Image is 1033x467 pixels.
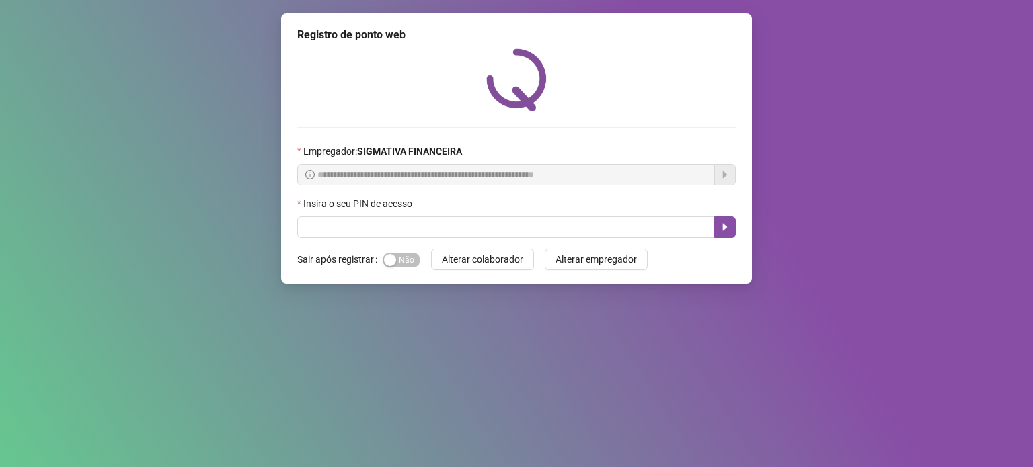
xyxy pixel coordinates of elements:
[442,252,523,267] span: Alterar colaborador
[303,144,462,159] span: Empregador :
[545,249,648,270] button: Alterar empregador
[720,222,730,232] span: caret-right
[431,249,534,270] button: Alterar colaborador
[297,27,736,43] div: Registro de ponto web
[486,48,547,111] img: QRPoint
[357,146,462,157] strong: SIGMATIVA FINANCEIRA
[297,249,383,270] label: Sair após registrar
[305,170,315,179] span: info-circle
[556,252,637,267] span: Alterar empregador
[297,196,421,211] label: Insira o seu PIN de acesso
